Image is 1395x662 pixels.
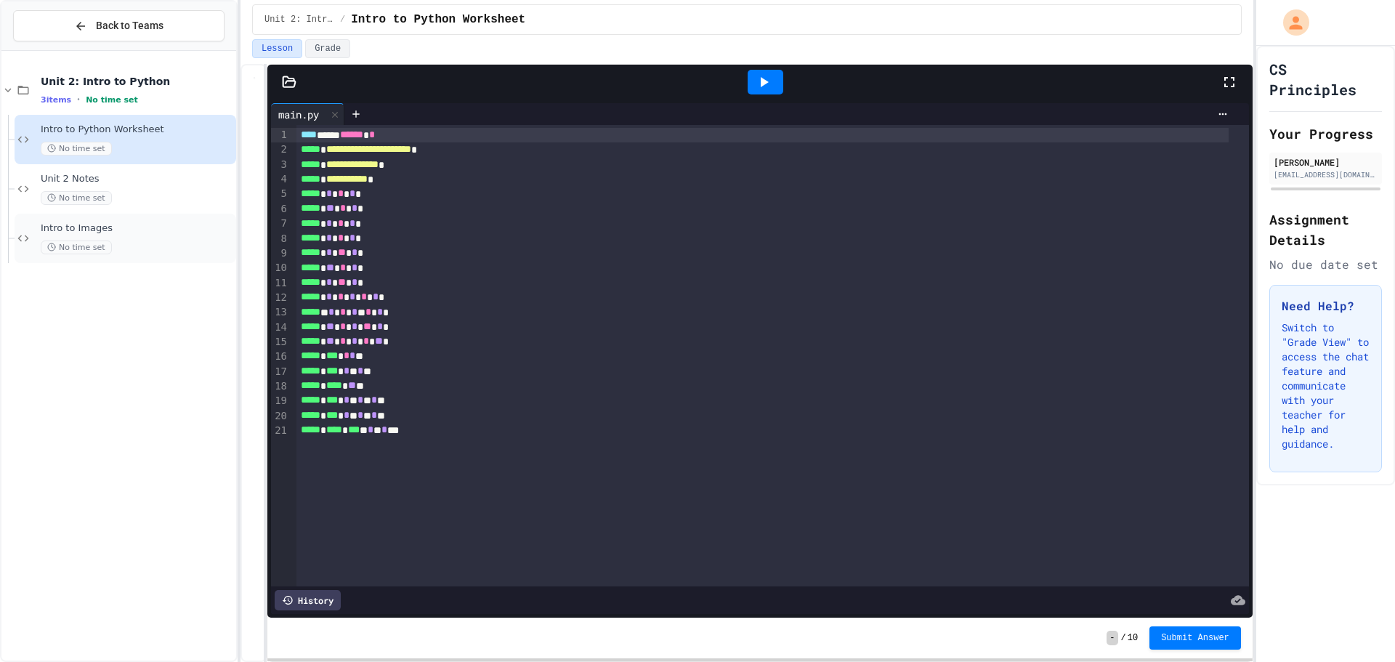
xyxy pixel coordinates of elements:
div: 1 [271,128,289,142]
div: main.py [271,103,344,125]
div: 12 [271,291,289,305]
span: Submit Answer [1161,632,1229,644]
h2: Assignment Details [1269,209,1382,250]
span: 3 items [41,95,71,105]
button: Lesson [252,39,302,58]
div: 11 [271,276,289,291]
div: 15 [271,335,289,350]
span: No time set [41,142,112,156]
h2: Your Progress [1269,124,1382,144]
button: Back to Teams [13,10,225,41]
span: No time set [41,191,112,205]
div: 9 [271,246,289,261]
div: 16 [271,350,289,364]
div: 20 [271,409,289,424]
button: Submit Answer [1149,626,1241,650]
div: 19 [271,394,289,408]
div: 7 [271,217,289,231]
div: 2 [271,142,289,157]
div: 4 [271,172,289,187]
span: Intro to Python Worksheet [41,124,233,136]
span: Unit 2: Intro to Python [41,75,233,88]
span: / [340,14,345,25]
div: 8 [271,232,289,246]
p: Switch to "Grade View" to access the chat feature and communicate with your teacher for help and ... [1282,320,1370,451]
h1: CS Principles [1269,59,1382,100]
div: main.py [271,107,326,122]
span: Back to Teams [96,18,163,33]
div: 6 [271,202,289,217]
div: 5 [271,187,289,201]
span: No time set [86,95,138,105]
span: Unit 2 Notes [41,173,233,185]
div: History [275,590,341,610]
div: No due date set [1269,256,1382,273]
div: [EMAIL_ADDRESS][DOMAIN_NAME] [1274,169,1378,180]
button: Grade [305,39,350,58]
span: No time set [41,241,112,254]
div: My Account [1268,6,1313,39]
div: 3 [271,158,289,172]
span: 10 [1128,632,1138,644]
div: 18 [271,379,289,394]
div: 13 [271,305,289,320]
span: • [77,94,80,105]
span: Unit 2: Intro to Python [264,14,334,25]
span: / [1121,632,1126,644]
span: Intro to Python Worksheet [351,11,525,28]
div: 21 [271,424,289,438]
span: - [1107,631,1117,645]
h3: Need Help? [1282,297,1370,315]
span: Intro to Images [41,222,233,235]
div: 14 [271,320,289,335]
div: 17 [271,365,289,379]
div: [PERSON_NAME] [1274,156,1378,169]
div: 10 [271,261,289,275]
